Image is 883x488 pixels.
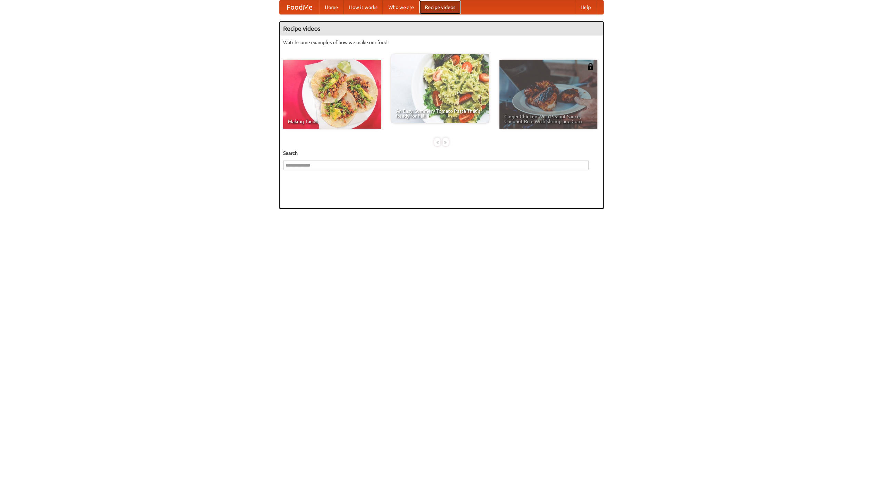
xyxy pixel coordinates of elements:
a: Who we are [383,0,419,14]
p: Watch some examples of how we make our food! [283,39,600,46]
a: Recipe videos [419,0,461,14]
div: » [443,138,449,146]
img: 483408.png [587,63,594,70]
a: An Easy, Summery Tomato Pasta That's Ready for Fall [391,54,489,123]
a: FoodMe [280,0,319,14]
a: Help [575,0,596,14]
h5: Search [283,150,600,157]
h4: Recipe videos [280,22,603,36]
a: Making Tacos [283,60,381,129]
div: « [434,138,440,146]
span: An Easy, Summery Tomato Pasta That's Ready for Fall [396,109,484,118]
a: How it works [344,0,383,14]
span: Making Tacos [288,119,376,124]
a: Home [319,0,344,14]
